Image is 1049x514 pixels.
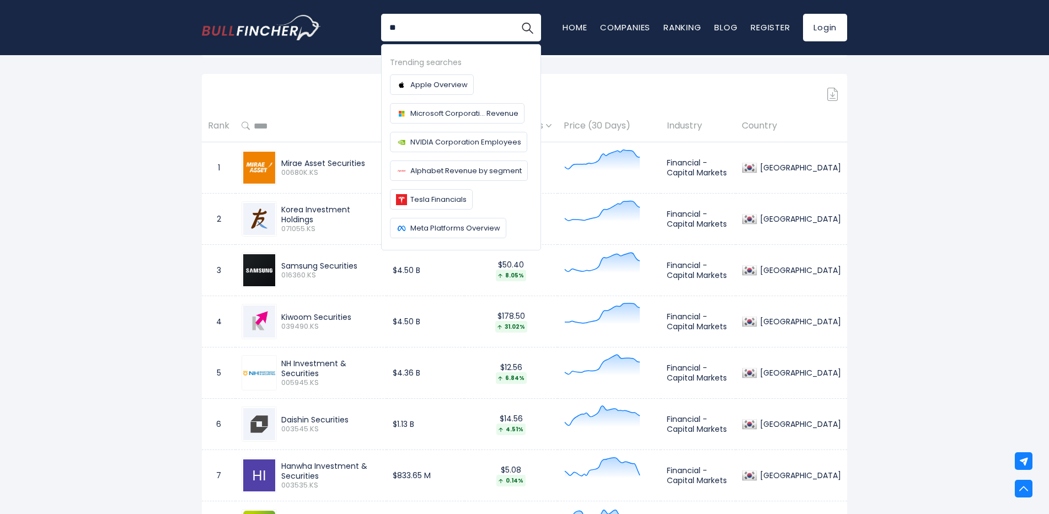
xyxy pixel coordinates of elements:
td: Financial - Capital Markets [661,347,736,399]
a: Microsoft Corporati... Revenue [390,103,524,124]
td: 3 [202,245,236,296]
span: Alphabet Revenue by segment [410,165,522,176]
div: [GEOGRAPHIC_DATA] [757,163,841,173]
span: NVIDIA Corporation Employees [410,136,521,148]
img: 039490.KS.png [243,306,275,338]
div: [GEOGRAPHIC_DATA] [757,265,841,275]
div: NH Investment & Securities [281,358,381,378]
div: [GEOGRAPHIC_DATA] [757,470,841,480]
div: Mirae Asset Securities [281,158,381,168]
span: Microsoft Corporati... Revenue [410,108,518,119]
img: Company logo [396,108,407,119]
img: Company logo [396,194,407,205]
div: $178.50 [470,311,552,333]
td: Financial - Capital Markets [661,296,736,347]
a: Login [803,14,847,41]
div: [GEOGRAPHIC_DATA] [757,368,841,378]
div: 6.84% [496,372,527,384]
td: Financial - Capital Markets [661,399,736,450]
img: Company logo [396,79,407,90]
a: Home [563,22,587,33]
th: Rank [202,110,236,142]
div: 8.05% [496,270,526,281]
a: NVIDIA Corporation Employees [390,132,527,152]
button: Search [513,14,541,41]
td: 4 [202,296,236,347]
div: $50.40 [470,260,552,281]
div: Korea Investment Holdings [281,205,381,224]
th: Industry [661,110,736,142]
a: Meta Platforms Overview [390,218,506,238]
span: 003545.KS [281,425,381,434]
span: 00680K.KS [281,168,381,178]
td: 5 [202,347,236,399]
div: [GEOGRAPHIC_DATA] [757,214,841,224]
div: Daishin Securities [281,415,381,425]
img: Company logo [396,137,407,148]
img: Company logo [396,165,407,176]
th: Country [736,110,847,142]
div: [GEOGRAPHIC_DATA] [757,317,841,326]
div: $14.56 [470,414,552,435]
td: 6 [202,399,236,450]
img: 071055.KS.png [243,203,275,235]
div: Trending searches [390,56,532,69]
img: 016360.KS.png [243,254,275,286]
td: $4.36 B [387,347,464,399]
td: 2 [202,194,236,245]
span: 016360.KS [281,271,381,280]
span: Tesla Financials [410,194,467,205]
div: [GEOGRAPHIC_DATA] [757,419,841,429]
a: Register [751,22,790,33]
a: Companies [600,22,650,33]
span: Apple Overview [410,79,468,90]
div: Kiwoom Securities [281,312,381,322]
td: $833.65 M [387,450,464,501]
img: Company logo [396,223,407,234]
span: 005945.KS [281,378,381,388]
th: Price (30 Days) [558,110,661,142]
img: 00680K.KS.png [243,152,275,184]
img: 005945.KS.png [243,371,275,376]
div: Hanwha Investment & Securities [281,461,381,481]
div: 31.02% [495,321,527,333]
a: Go to homepage [202,15,320,40]
span: Meta Platforms Overview [410,222,500,234]
a: Tesla Financials [390,189,473,210]
a: Blog [714,22,737,33]
a: Apple Overview [390,74,474,95]
td: $1.13 B [387,399,464,450]
span: 003535.KS [281,481,381,490]
td: Financial - Capital Markets [661,450,736,501]
td: Financial - Capital Markets [661,245,736,296]
div: $5.08 [470,465,552,486]
a: Alphabet Revenue by segment [390,160,528,181]
img: 003545.KS.png [243,408,275,440]
a: Ranking [663,22,701,33]
span: 071055.KS [281,224,381,234]
div: Samsung Securities [281,261,381,271]
div: 0.14% [496,475,526,486]
span: 039490.KS [281,322,381,331]
td: Financial - Capital Markets [661,194,736,245]
td: $4.50 B [387,245,464,296]
div: $12.56 [470,362,552,384]
td: $4.50 B [387,296,464,347]
td: Financial - Capital Markets [661,142,736,194]
div: 4.51% [496,424,526,435]
img: Bullfincher logo [202,15,321,40]
td: 7 [202,450,236,501]
td: 1 [202,142,236,194]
